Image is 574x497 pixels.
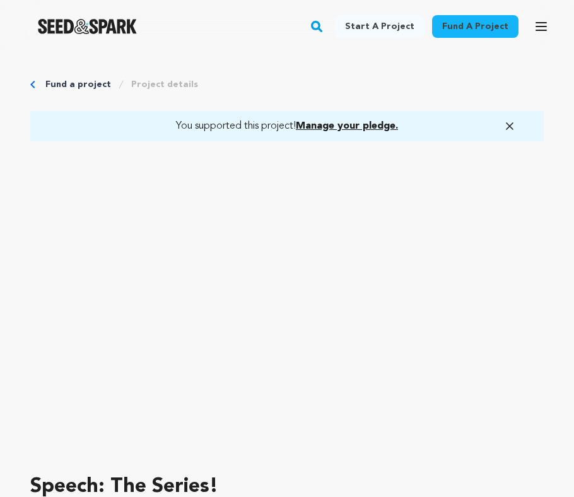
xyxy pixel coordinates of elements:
div: Breadcrumb [30,78,544,91]
a: Project details [131,78,198,91]
a: Fund a project [432,15,518,38]
a: Seed&Spark Homepage [38,19,137,34]
a: Fund a project [45,78,111,91]
span: Manage your pledge. [296,121,398,131]
a: Start a project [335,15,425,38]
a: You supported this project!Manage your pledge. [45,119,529,134]
img: Seed&Spark Logo Dark Mode [38,19,137,34]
